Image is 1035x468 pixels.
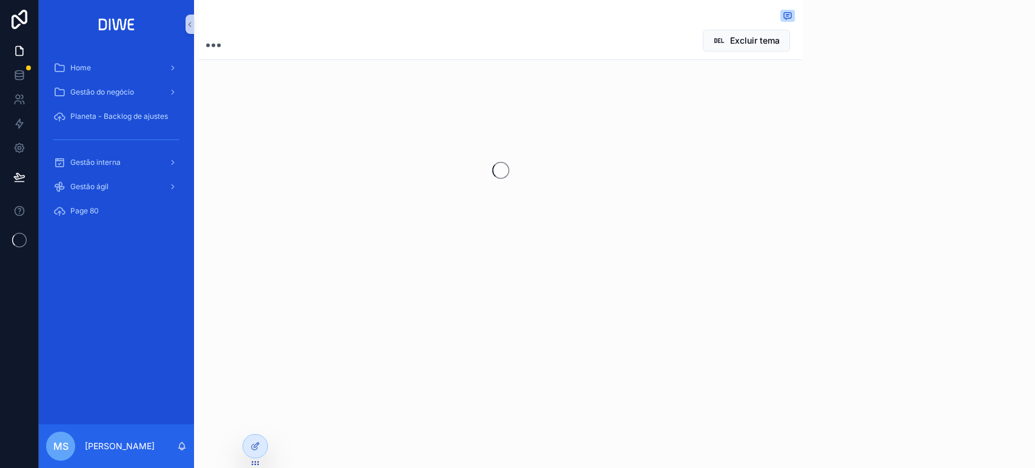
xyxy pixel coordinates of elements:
[70,206,99,216] span: Page 80
[46,57,187,79] a: Home
[70,182,109,192] span: Gestão ágil
[703,30,790,52] button: Excluir tema
[46,152,187,173] a: Gestão interna
[46,105,187,127] a: Planeta - Backlog de ajustes
[53,439,69,453] span: MS
[39,48,194,238] div: scrollable content
[85,440,155,452] p: [PERSON_NAME]
[70,158,121,167] span: Gestão interna
[730,35,780,47] span: Excluir tema
[70,63,91,73] span: Home
[46,176,187,198] a: Gestão ágil
[70,87,134,97] span: Gestão do negócio
[70,112,168,121] span: Planeta - Backlog de ajustes
[46,200,187,222] a: Page 80
[46,81,187,103] a: Gestão do negócio
[95,15,139,34] img: App logo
